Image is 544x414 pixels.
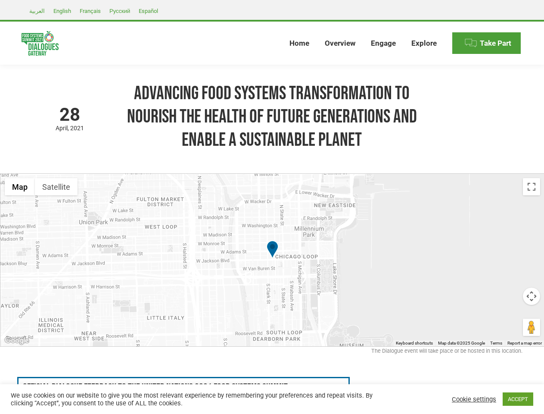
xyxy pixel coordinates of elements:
span: April [56,125,70,132]
button: Toggle fullscreen view [523,178,540,195]
h3: Official Dialogue Feedback to the United Nations 2021 Food Systems Summit [23,383,344,393]
a: Open this area in Google Maps (opens a new window) [3,335,31,346]
span: Español [139,8,158,14]
span: Engage [371,39,396,48]
a: English [49,6,75,16]
a: Español [134,6,162,16]
div: We use cookies on our website to give you the most relevant experience by remembering your prefer... [11,392,376,407]
button: Drag Pegman onto the map to open Street View [523,319,540,336]
span: English [53,8,71,14]
a: Русский [105,6,134,16]
button: Map camera controls [523,288,540,305]
button: Show satellite imagery [35,178,78,195]
span: 28 [22,106,118,124]
h1: Advancing food systems transformation to nourish the health of future generations and enable a su... [127,82,417,152]
span: العربية [29,8,45,14]
span: Map data ©2025 Google [438,341,485,345]
button: Show street map [5,178,35,195]
span: Take Part [480,39,511,48]
a: Français [75,6,105,16]
a: العربية [25,6,49,16]
a: ACCEPT [503,392,533,406]
img: Menu icon [464,37,477,50]
span: Overview [325,39,355,48]
span: Русский [109,8,130,14]
a: Cookie settings [452,395,496,403]
button: Keyboard shortcuts [396,340,433,346]
span: Explore [411,39,437,48]
span: Français [80,8,101,14]
img: Google [3,335,31,346]
span: 2021 [70,125,84,132]
a: Report a map error [507,341,542,345]
span: Home [289,39,309,48]
a: Terms (opens in new tab) [490,341,502,345]
img: Food Systems Summit Dialogues [22,31,59,56]
div: The Dialogue event will take place or be hosted in this location. [22,347,522,360]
